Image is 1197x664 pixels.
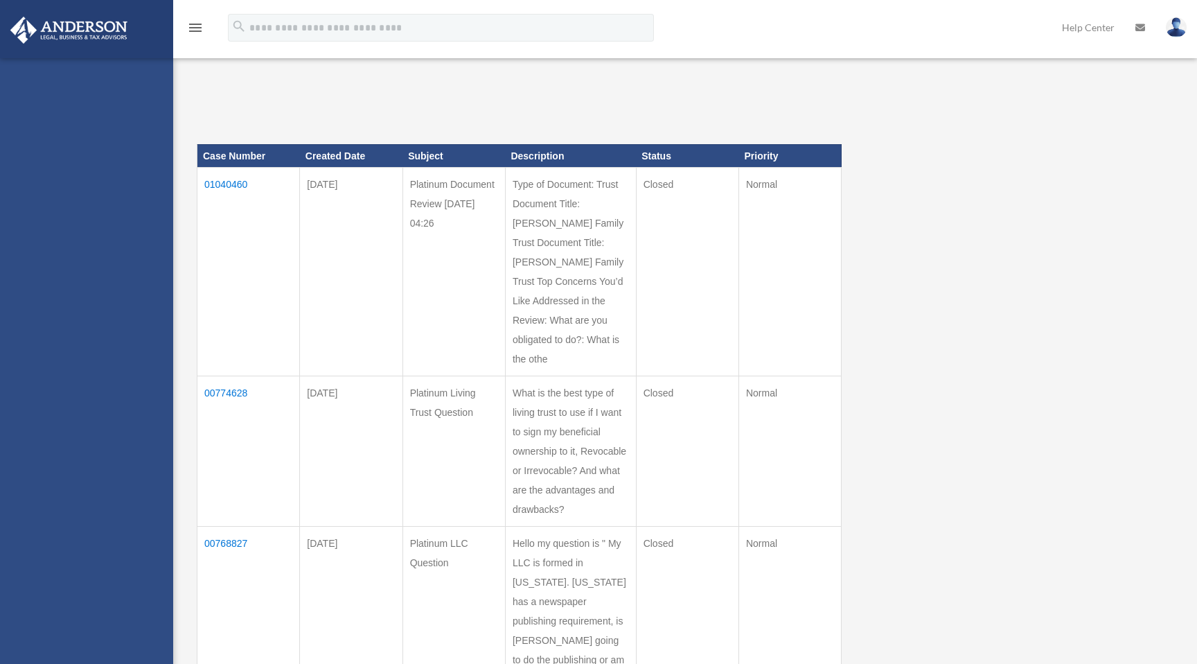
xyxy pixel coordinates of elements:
td: Normal [738,168,841,376]
th: Description [505,144,636,168]
i: search [231,19,247,34]
td: Platinum Document Review [DATE] 04:26 [402,168,505,376]
td: [DATE] [300,168,402,376]
td: Normal [738,376,841,527]
a: menu [187,24,204,36]
img: User Pic [1166,17,1187,37]
img: Anderson Advisors Platinum Portal [6,17,132,44]
td: [DATE] [300,376,402,527]
td: Closed [636,376,738,527]
th: Priority [738,144,841,168]
td: Platinum Living Trust Question [402,376,505,527]
th: Status [636,144,738,168]
td: What is the best type of living trust to use if I want to sign my beneficial ownership to it, Rev... [505,376,636,527]
td: Type of Document: Trust Document Title: [PERSON_NAME] Family Trust Document Title: [PERSON_NAME] ... [505,168,636,376]
th: Case Number [197,144,300,168]
th: Subject [402,144,505,168]
th: Created Date [300,144,402,168]
td: Closed [636,168,738,376]
td: 00774628 [197,376,300,527]
td: 01040460 [197,168,300,376]
i: menu [187,19,204,36]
